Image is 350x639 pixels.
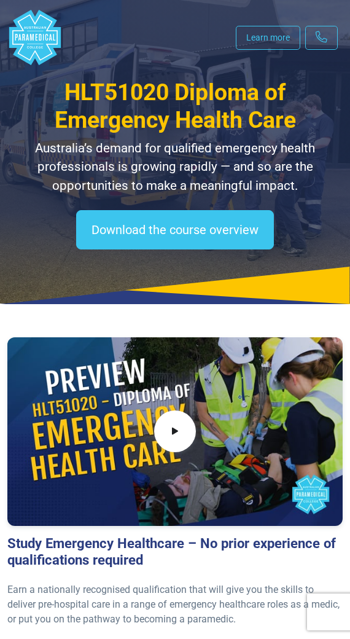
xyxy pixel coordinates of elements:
h3: Study Emergency Healthcare – No prior experience of qualifications required [7,535,343,568]
span: HLT51020 Diploma of Emergency Health Care [55,79,296,133]
a: Learn more [236,26,300,50]
p: Earn a nationally recognised qualification that will give you the skills to deliver pre-hospital ... [7,582,343,627]
div: Australian Paramedical College [7,10,63,65]
p: Australia’s demand for qualified emergency health professionals is growing rapidly — and so are t... [7,139,343,195]
a: Download the course overview [76,210,274,249]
